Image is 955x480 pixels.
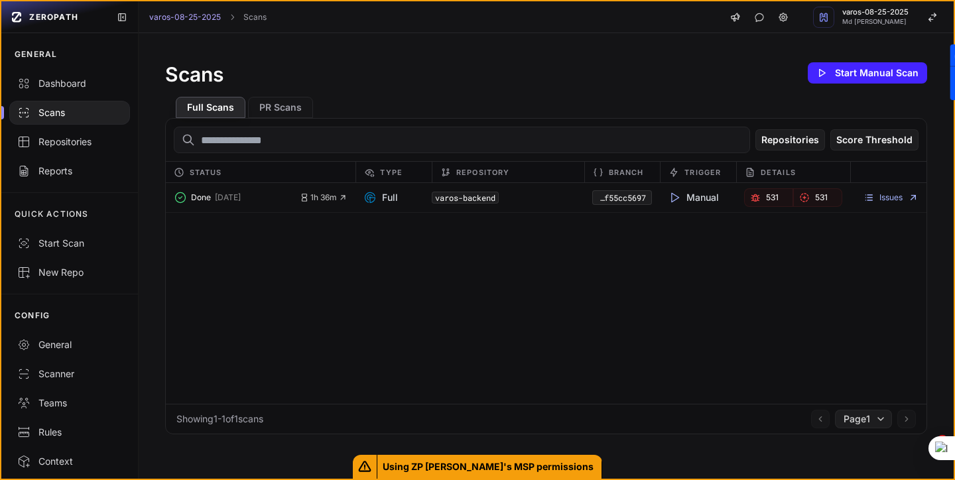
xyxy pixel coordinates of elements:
a: 531 [793,188,842,207]
div: Reports [17,164,122,178]
button: 8764cea3-045c-4b1b-82ef-a05f55cc5697 [592,190,653,205]
button: varos-08-25-2025 Md [PERSON_NAME] [805,1,954,33]
button: Start Manual Scan [808,62,927,84]
div: Scans [17,106,122,119]
p: GENERAL [15,49,57,60]
a: Teams [1,389,138,418]
div: Start Scan [17,237,122,250]
div: Scanner [17,367,122,381]
a: varos-08-25-2025 [149,12,221,23]
span: Branch [609,164,644,180]
a: Repositories [1,127,138,156]
svg: chevron right, [227,13,237,22]
span: Type [380,164,402,180]
span: ZEROPATH [29,12,78,23]
span: Done [191,192,211,203]
nav: breadcrumb [149,12,267,23]
button: 1h 36m [300,192,348,203]
code: varos-backend [432,192,499,204]
button: Repositories [755,129,825,150]
a: Scans [243,12,267,23]
a: Scans [1,98,138,127]
span: Full [363,191,398,204]
button: Score Threshold [830,129,919,150]
span: varos-08-25-2025 [842,9,909,16]
span: Details [761,164,796,180]
div: Context [17,455,122,468]
button: Full Scans [176,97,245,118]
button: PR Scans [248,97,313,118]
a: Rules [1,418,138,447]
div: General [17,338,122,351]
div: Teams [17,396,122,410]
button: Page1 [835,410,892,428]
a: General [1,330,138,359]
button: Start Scan [1,229,138,258]
div: Rules [17,426,122,439]
div: Repositories [17,135,122,149]
span: Manual [668,191,719,204]
a: New Repo [1,258,138,287]
span: Page 1 [844,412,870,426]
p: CONFIG [15,310,50,321]
a: ZEROPATH [7,7,106,28]
a: Dashboard [1,69,138,98]
div: New Repo [17,266,122,279]
button: Done [DATE] [174,188,300,207]
a: Context [1,447,138,476]
span: Repository [456,164,509,180]
h1: Scans [165,62,223,86]
span: 531 [815,192,828,203]
iframe: Intercom live chat [910,435,942,467]
span: Using ZP [PERSON_NAME]'s MSP permissions [377,455,602,479]
div: Dashboard [17,77,122,90]
span: 1 [937,435,948,446]
a: 531 [744,188,793,207]
span: 531 [766,192,779,203]
p: QUICK ACTIONS [15,209,89,219]
div: Showing 1 - 1 of 1 scans [176,412,263,426]
a: Reports [1,156,138,186]
a: Issues [863,192,919,203]
a: Scanner [1,359,138,389]
span: Trigger [684,164,721,180]
span: [DATE] [215,192,241,203]
span: Md [PERSON_NAME] [842,19,909,25]
span: Status [190,164,222,180]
